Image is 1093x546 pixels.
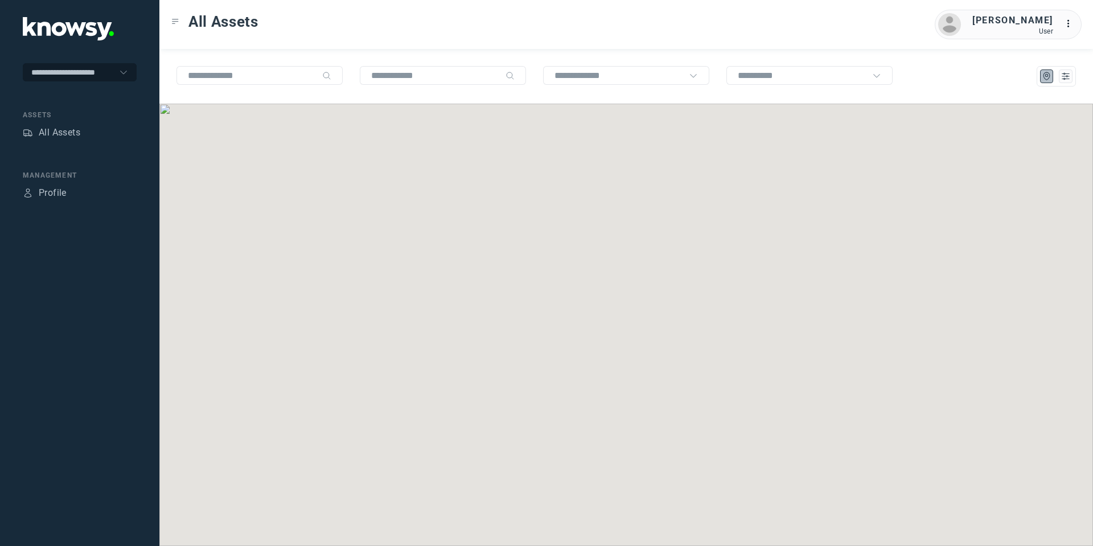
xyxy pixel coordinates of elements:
div: Map [1042,71,1052,81]
div: : [1065,17,1078,32]
img: Application Logo [23,17,114,40]
img: avatar.png [938,13,961,36]
tspan: ... [1065,19,1076,28]
div: Assets [23,128,33,138]
a: AssetsAll Assets [23,126,80,139]
div: List [1061,71,1071,81]
div: Search [506,71,515,80]
div: All Assets [39,126,80,139]
div: [PERSON_NAME] [972,14,1053,27]
span: All Assets [188,11,258,32]
div: : [1065,17,1078,31]
a: ProfileProfile [23,186,67,200]
div: Search [322,71,331,80]
div: Profile [23,188,33,198]
div: User [972,27,1053,35]
div: Profile [39,186,67,200]
div: Management [23,170,137,180]
div: Assets [23,110,137,120]
div: Toggle Menu [171,18,179,26]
